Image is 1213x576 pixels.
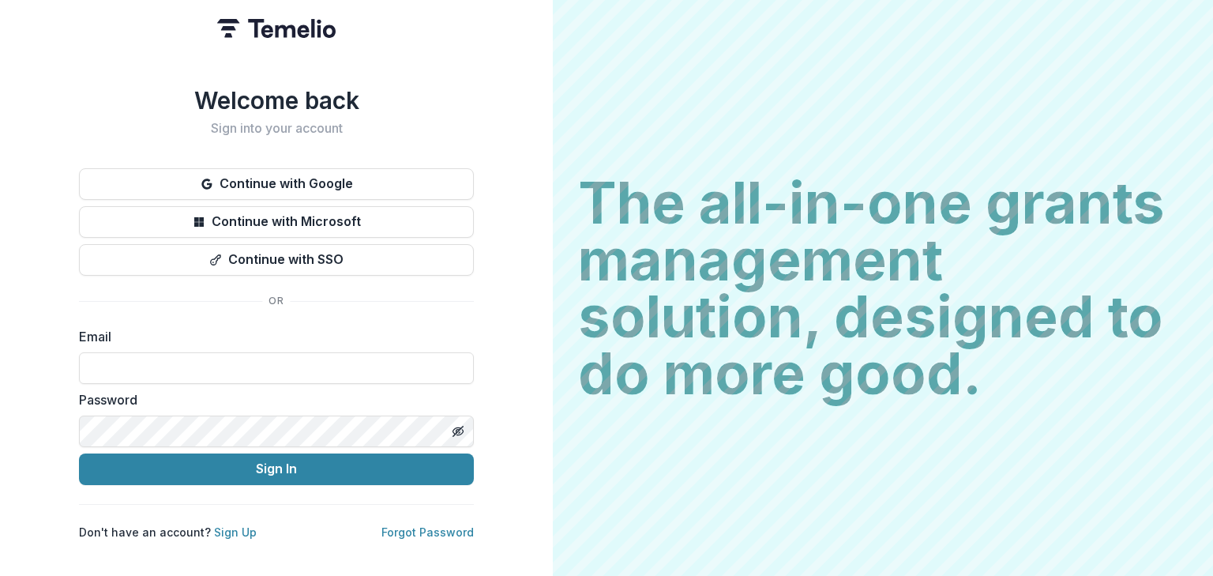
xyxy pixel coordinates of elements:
img: Temelio [217,19,336,38]
h1: Welcome back [79,86,474,115]
p: Don't have an account? [79,524,257,540]
h2: Sign into your account [79,121,474,136]
label: Email [79,327,464,346]
button: Continue with Microsoft [79,206,474,238]
label: Password [79,390,464,409]
button: Continue with Google [79,168,474,200]
button: Toggle password visibility [445,419,471,444]
a: Forgot Password [381,525,474,539]
button: Sign In [79,454,474,485]
a: Sign Up [214,525,257,539]
button: Continue with SSO [79,244,474,276]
